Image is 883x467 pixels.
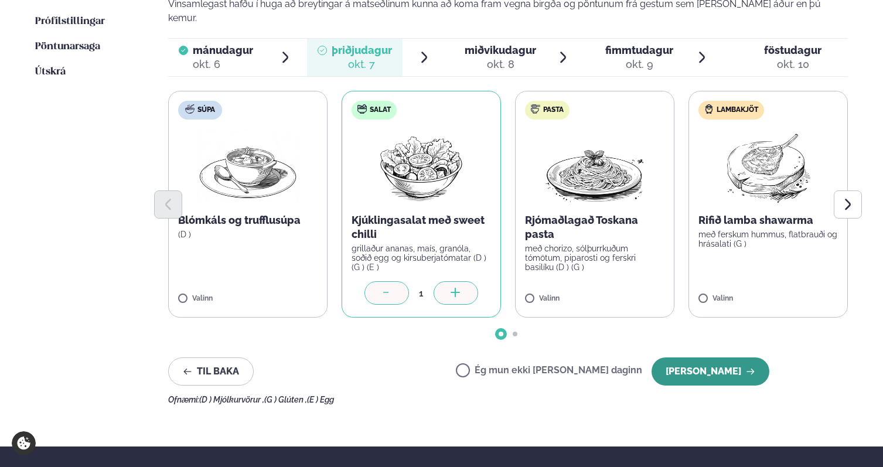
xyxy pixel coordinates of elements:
[168,395,848,404] div: Ofnæmi:
[35,67,66,77] span: Útskrá
[35,65,66,79] a: Útskrá
[178,213,318,227] p: Blómkáls og trufflusúpa
[185,104,195,114] img: soup.svg
[352,213,491,241] p: Kjúklingasalat með sweet chilli
[409,287,434,300] div: 1
[834,190,862,219] button: Next slide
[465,57,536,71] div: okt. 8
[332,44,392,56] span: þriðjudagur
[352,244,491,272] p: grillaður ananas, maís, granóla, soðið egg og kirsuberjatómatar (D ) (G ) (E )
[499,332,503,336] span: Go to slide 1
[543,105,564,115] span: Pasta
[168,357,254,386] button: Til baka
[35,42,100,52] span: Pöntunarsaga
[154,190,182,219] button: Previous slide
[193,57,253,71] div: okt. 6
[717,129,820,204] img: Lamb-Meat.png
[652,357,769,386] button: [PERSON_NAME]
[698,230,838,248] p: með ferskum hummus, flatbrauði og hrásalati (G )
[357,104,367,114] img: salad.svg
[531,104,540,114] img: pasta.svg
[197,105,215,115] span: Súpa
[513,332,517,336] span: Go to slide 2
[525,244,664,272] p: með chorizo, sólþurrkuðum tómötum, piparosti og ferskri basilíku (D ) (G )
[199,395,264,404] span: (D ) Mjólkurvörur ,
[605,44,673,56] span: fimmtudagur
[764,57,821,71] div: okt. 10
[370,129,473,204] img: Salad.png
[193,44,253,56] span: mánudagur
[764,44,821,56] span: föstudagur
[370,105,391,115] span: Salat
[717,105,758,115] span: Lambakjöt
[35,40,100,54] a: Pöntunarsaga
[704,104,714,114] img: Lamb.svg
[178,230,318,239] p: (D )
[605,57,673,71] div: okt. 9
[525,213,664,241] p: Rjómaðlagað Toskana pasta
[543,129,646,204] img: Spagetti.png
[12,431,36,455] a: Cookie settings
[332,57,392,71] div: okt. 7
[264,395,307,404] span: (G ) Glúten ,
[35,16,105,26] span: Prófílstillingar
[196,129,299,204] img: Soup.png
[35,15,105,29] a: Prófílstillingar
[698,213,838,227] p: Rifið lamba shawarma
[465,44,536,56] span: miðvikudagur
[307,395,334,404] span: (E ) Egg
